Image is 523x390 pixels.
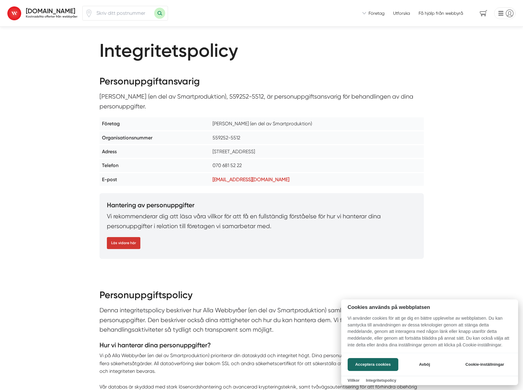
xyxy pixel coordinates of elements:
[458,358,512,371] button: Cookie-inställningar
[348,378,360,383] a: Villkor
[341,304,518,310] h2: Cookies används på webbplatsen
[366,378,396,383] a: Integritetspolicy
[348,358,398,371] button: Acceptera cookies
[341,315,518,353] p: Vi använder cookies för att ge dig en bättre upplevelse av webbplatsen. Du kan samtycka till anvä...
[400,358,449,371] button: Avböj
